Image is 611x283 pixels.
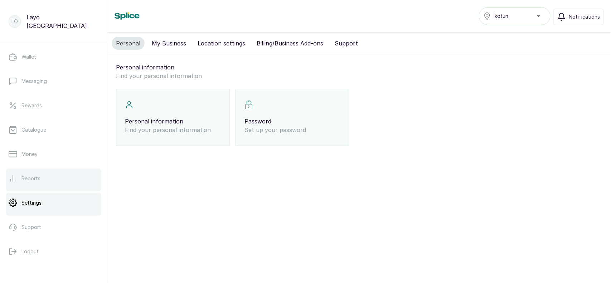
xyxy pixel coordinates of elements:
button: Personal [112,37,145,50]
p: Reports [21,175,40,182]
a: Reports [6,169,101,189]
a: Catalogue [6,120,101,140]
button: Ikotun [479,7,551,25]
button: Support [330,37,362,50]
button: Location settings [193,37,249,50]
p: Find your personal information [116,72,602,80]
button: My Business [147,37,190,50]
div: Personal informationFind your personal information [116,89,230,146]
p: Personal information [116,63,602,72]
p: Settings [21,199,42,206]
p: Personal information [125,117,221,126]
a: Money [6,144,101,164]
a: Support [6,217,101,237]
p: Catalogue [21,126,46,133]
p: Rewards [21,102,42,109]
button: Notifications [553,9,604,25]
p: LO [11,18,18,25]
a: Rewards [6,96,101,116]
span: Notifications [569,13,600,20]
button: Logout [6,241,101,262]
p: Wallet [21,53,36,60]
p: Layo [GEOGRAPHIC_DATA] [26,13,98,30]
p: Support [21,224,41,231]
button: Billing/Business Add-ons [252,37,328,50]
a: Messaging [6,71,101,91]
a: Settings [6,193,101,213]
p: Messaging [21,78,47,85]
p: Money [21,151,38,158]
p: Set up your password [244,126,340,134]
span: Ikotun [494,13,508,20]
p: Logout [21,248,39,255]
a: Wallet [6,47,101,67]
p: Password [244,117,340,126]
div: PasswordSet up your password [236,89,349,146]
p: Find your personal information [125,126,221,134]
